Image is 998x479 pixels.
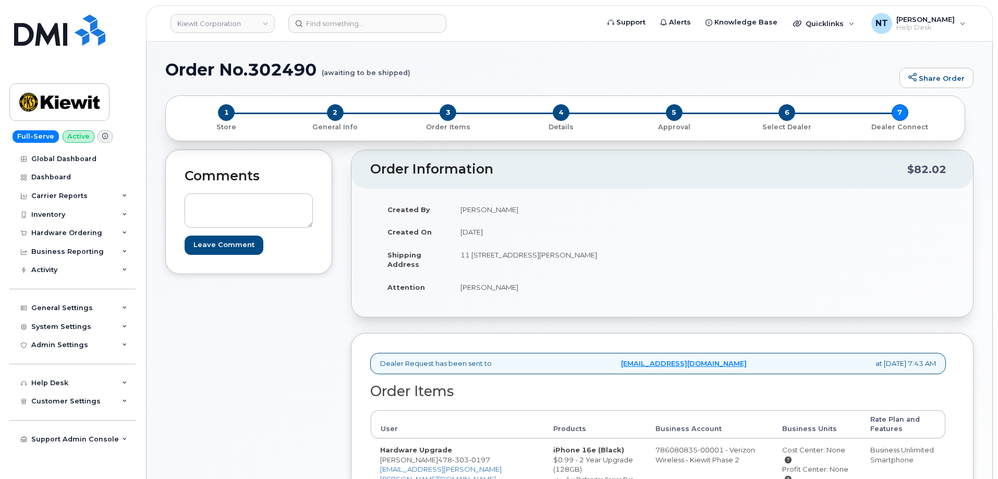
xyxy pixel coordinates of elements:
[218,104,235,121] span: 1
[505,121,618,132] a: 4 Details
[509,122,614,132] p: Details
[387,205,430,214] strong: Created By
[451,198,654,221] td: [PERSON_NAME]
[174,121,279,132] a: 1 Store
[469,456,490,464] span: 0197
[371,410,544,439] th: User
[396,122,501,132] p: Order Items
[165,60,894,79] h1: Order No.302490
[451,220,654,243] td: [DATE]
[861,410,945,439] th: Rate Plan and Features
[646,410,772,439] th: Business Account
[907,159,946,179] div: $82.02
[451,276,654,299] td: [PERSON_NAME]
[440,104,456,121] span: 3
[370,353,946,374] div: Dealer Request has been sent to at [DATE] 7:43 AM
[621,359,747,369] a: [EMAIL_ADDRESS][DOMAIN_NAME]
[438,456,490,464] span: 478
[283,122,388,132] p: General Info
[387,283,425,291] strong: Attention
[392,121,505,132] a: 3 Order Items
[327,104,344,121] span: 2
[553,446,624,454] strong: iPhone 16e (Black)
[622,122,726,132] p: Approval
[178,122,275,132] p: Store
[322,60,410,77] small: (awaiting to be shipped)
[387,228,432,236] strong: Created On
[899,68,973,89] a: Share Order
[380,446,452,454] strong: Hardware Upgrade
[666,104,683,121] span: 5
[452,456,469,464] span: 303
[387,251,421,269] strong: Shipping Address
[370,384,946,399] h2: Order Items
[778,104,795,121] span: 6
[735,122,839,132] p: Select Dealer
[553,104,569,121] span: 4
[279,121,392,132] a: 2 General Info
[773,410,861,439] th: Business Units
[544,410,647,439] th: Products
[451,243,654,276] td: 11 [STREET_ADDRESS][PERSON_NAME]
[370,162,907,177] h2: Order Information
[782,445,851,464] div: Cost Center: None
[617,121,731,132] a: 5 Approval
[731,121,844,132] a: 6 Select Dealer
[185,169,313,183] h2: Comments
[185,236,263,255] input: Leave Comment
